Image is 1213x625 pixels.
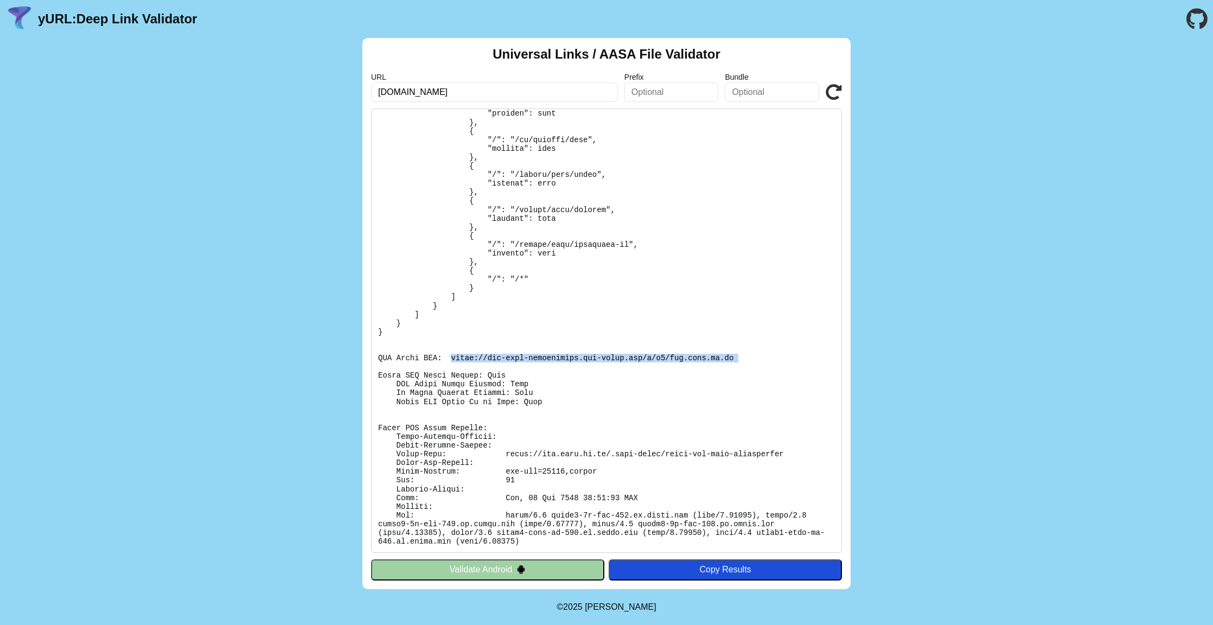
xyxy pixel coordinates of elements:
[624,73,719,81] label: Prefix
[609,559,842,580] button: Copy Results
[516,565,526,574] img: droidIcon.svg
[5,5,34,33] img: yURL Logo
[614,565,837,575] div: Copy Results
[371,559,604,580] button: Validate Android
[371,82,618,102] input: Required
[624,82,719,102] input: Optional
[585,602,656,611] a: Michael Ibragimchayev's Personal Site
[38,11,197,27] a: yURL:Deep Link Validator
[563,602,583,611] span: 2025
[371,109,842,553] pre: Lorem ipsu do: sitam://con.adip.el.se/.doei-tempo/incid-utl-etdo-magnaaliqua En Adminimv: Quis No...
[725,82,819,102] input: Optional
[493,47,720,62] h2: Universal Links / AASA File Validator
[725,73,819,81] label: Bundle
[371,73,618,81] label: URL
[557,589,656,625] footer: ©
